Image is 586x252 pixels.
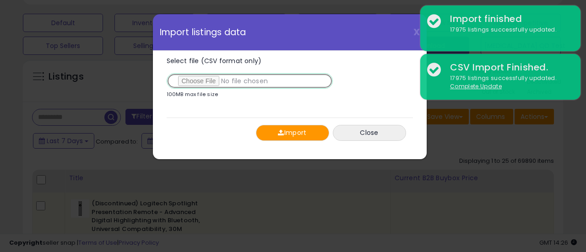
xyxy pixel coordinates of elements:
u: Complete Update [450,82,502,90]
span: Select file (CSV format only) [167,56,262,65]
div: Import finished [443,12,574,26]
div: 17975 listings successfully updated. [443,74,574,91]
div: CSV Import Finished. [443,61,574,74]
p: 100MB max file size [167,92,218,97]
span: X [413,26,420,38]
div: 17975 listings successfully updated. [443,26,574,34]
button: Close [333,125,406,141]
span: Import listings data [160,28,246,37]
button: Import [256,125,329,141]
